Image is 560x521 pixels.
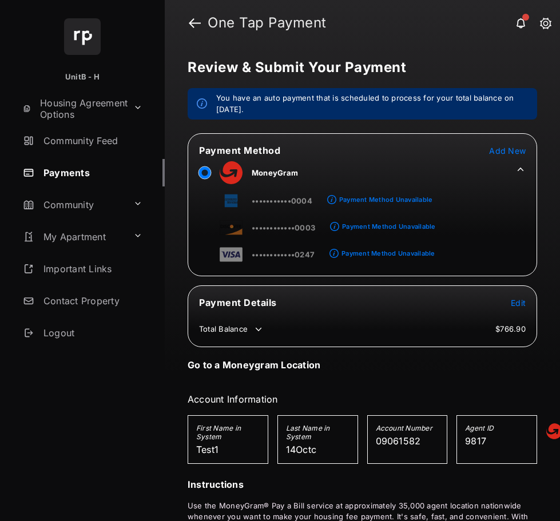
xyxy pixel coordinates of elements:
[339,240,435,260] a: Payment Method Unavailable
[341,249,435,257] div: Payment Method Unavailable
[198,324,264,335] td: Total Balance
[18,319,165,347] a: Logout
[286,444,317,455] span: 14Octc
[18,127,165,154] a: Community Feed
[188,478,537,491] h3: Instructions
[18,223,129,250] a: My Apartment
[376,424,439,435] h5: Account Number
[339,196,432,204] div: Payment Method Unavailable
[216,93,528,115] em: You have an auto payment that is scheduled to process for your total balance on [DATE].
[196,424,260,444] h5: First Name in System
[188,61,528,74] h5: Review & Submit Your Payment
[64,18,101,55] img: svg+xml;base64,PHN2ZyB4bWxucz0iaHR0cDovL3d3dy53My5vcmcvMjAwMC9zdmciIHdpZHRoPSI2NCIgaGVpZ2h0PSI2NC...
[495,324,526,334] td: $766.90
[65,71,100,83] p: UnitB - H
[336,186,432,206] a: Payment Method Unavailable
[18,287,165,315] a: Contact Property
[511,298,526,308] span: Edit
[18,255,147,283] a: Important Links
[199,145,280,156] span: Payment Method
[252,168,298,177] span: MoneyGram
[252,250,315,259] span: ••••••••••••0247
[18,95,129,122] a: Housing Agreement Options
[252,223,315,232] span: ••••••••••••0003
[286,424,349,444] h5: Last Name in System
[511,297,526,308] button: Edit
[465,435,486,447] span: 9817
[188,359,320,371] h4: Go to a Moneygram Location
[196,444,219,455] span: Test1
[252,196,312,205] span: •••••••••••0004
[18,191,129,218] a: Community
[465,424,529,435] h5: Agent ID
[199,297,277,308] span: Payment Details
[489,145,526,156] button: Add New
[339,213,435,233] a: Payment Method Unavailable
[376,435,421,447] span: 09061582
[489,146,526,156] span: Add New
[342,222,435,230] div: Payment Method Unavailable
[208,16,542,30] strong: One Tap Payment
[188,392,537,406] h3: Account Information
[18,159,165,186] a: Payments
